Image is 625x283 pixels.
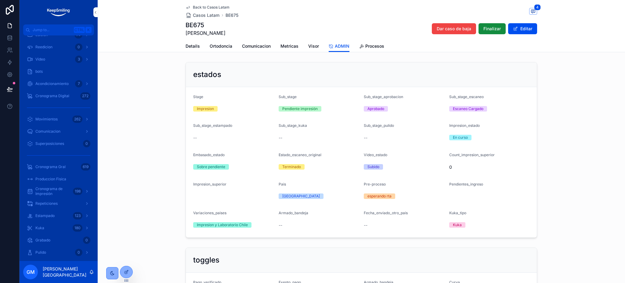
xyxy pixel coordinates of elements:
div: Subido [367,164,379,170]
a: Cronograma de Impresión198 [23,186,94,197]
a: Acondicionamiento7 [23,78,94,89]
span: Sub_stage_kuka [279,123,307,128]
button: Jump to...CtrlK [23,24,94,35]
a: Comunicacion [242,41,271,53]
span: Kuka [35,226,44,230]
div: 619 [81,163,90,171]
span: Estampado [35,213,55,218]
a: Visor [308,41,319,53]
span: Pendientes_ingreso [449,182,483,186]
span: GM [27,268,35,276]
span: Sub_stage_pulido [364,123,394,128]
span: ADMIN [335,43,349,49]
a: ADMIN [329,41,349,52]
a: Details [186,41,200,53]
span: -- [193,135,197,141]
span: -- [364,222,367,228]
span: Pre-proceso [364,182,386,186]
div: Impresion y Laboratorio Chile [197,222,248,228]
a: Cronograma Gral619 [23,161,94,172]
span: Embasado_estado [193,153,225,157]
button: Finalizar [479,23,506,34]
div: 262 [72,116,82,123]
a: bots [23,66,94,77]
span: Kuka_tipo [449,211,466,215]
span: Repeticiones [35,201,58,206]
a: Repeticiones [23,198,94,209]
span: Pulido [35,250,46,255]
div: scrollable content [20,35,98,261]
a: Movimientos262 [23,114,94,125]
span: -- [364,135,367,141]
span: Sub_stage_aprobacion [364,94,403,99]
span: Ortodoncia [210,43,232,49]
a: Casos Latam [186,12,219,18]
div: [GEOGRAPHIC_DATA] [282,193,320,199]
div: Aprobado [367,106,384,112]
div: Escaneo Cargado [453,106,483,112]
span: BE675 [226,12,238,18]
span: Variaciones_paises [193,211,226,215]
div: Impresion [197,106,214,112]
button: Dar caso de baja [432,23,476,34]
span: Sub_stage_estampado [193,123,232,128]
span: Dar caso de baja [437,26,471,32]
span: Details [186,43,200,49]
div: En curso [453,135,468,140]
span: Pais [279,182,286,186]
div: Terminado [282,164,301,170]
div: 3 [75,56,82,63]
span: Superposiciones [35,141,64,146]
h2: toggles [193,255,219,265]
span: Fecha_enviado_otro_pais [364,211,408,215]
a: Estampado123 [23,210,94,221]
span: Sub_stage_escaneo [449,94,484,99]
span: Metricas [280,43,298,49]
a: Grabado0 [23,235,94,246]
h2: estados [193,70,221,79]
span: Movimientos [35,117,58,122]
span: 0 [449,164,530,170]
span: 4 [534,4,541,10]
a: Produccion Fisica [23,174,94,185]
span: Count_impresion_superior [449,153,495,157]
span: Sub_stage [279,94,297,99]
p: [PERSON_NAME][GEOGRAPHIC_DATA] [43,266,89,278]
span: bots [35,69,43,74]
span: Back to Casos Latam [193,5,229,10]
span: Impresion_estado [449,123,480,128]
a: Ortodoncia [210,41,232,53]
span: Reedicion [35,45,52,50]
div: 0 [75,249,82,256]
div: 0 [75,43,82,51]
div: esperando rta [367,193,392,199]
span: Ctrl [74,27,85,33]
a: Reedicion0 [23,42,94,53]
span: Cronograma Gral [35,164,66,169]
span: Comunicacion [242,43,271,49]
div: 123 [73,212,82,219]
span: K [86,28,91,32]
a: Back to Casos Latam [186,5,229,10]
span: Casos Latam [193,12,219,18]
span: Estado_escaneo_original [279,153,321,157]
span: Video [35,57,45,62]
h1: BE675 [186,21,226,29]
span: Procesos [365,43,384,49]
span: Visor [308,43,319,49]
span: [PERSON_NAME] [186,29,226,37]
div: 272 [80,92,90,100]
span: Cronograma Digital [35,94,69,98]
a: Video3 [23,54,94,65]
span: Produccion Fisica [35,177,66,182]
div: Sobre pendiente [197,164,225,170]
button: 4 [529,8,537,16]
span: Jump to... [33,28,71,32]
div: Pendiente impresión [282,106,318,112]
span: Stage [193,94,203,99]
span: Cronograma de Impresión [35,186,70,196]
a: Procesos [359,41,384,53]
div: 0 [83,140,90,147]
img: App logo [46,7,70,17]
span: -- [279,222,282,228]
